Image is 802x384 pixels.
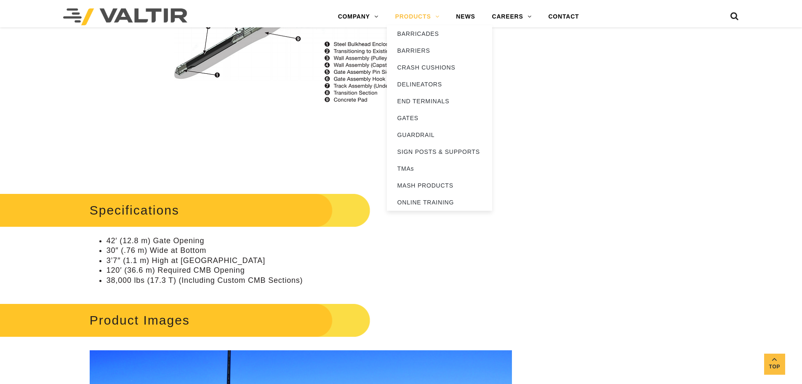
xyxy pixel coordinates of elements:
[448,8,483,25] a: NEWS
[387,160,492,177] a: TMAs
[330,8,387,25] a: COMPANY
[387,194,492,211] a: ONLINE TRAINING
[387,8,448,25] a: PRODUCTS
[387,59,492,76] a: CRASH CUSHIONS
[764,362,785,372] span: Top
[387,177,492,194] a: MASH PRODUCTS
[107,256,512,266] li: 3’7″ (1.1 m) High at [GEOGRAPHIC_DATA]
[387,25,492,42] a: BARRICADES
[107,236,512,246] li: 42′ (12.8 m) Gate Opening
[764,354,785,375] a: Top
[107,276,512,285] li: 38,000 lbs (17.3 T) (Including Custom CMB Sections)
[387,126,492,143] a: GUARDRAIL
[387,42,492,59] a: BARRIERS
[484,8,540,25] a: CAREERS
[387,76,492,93] a: DELINEATORS
[387,93,492,110] a: END TERMINALS
[63,8,187,25] img: Valtir
[107,246,512,255] li: 30″ (.76 m) Wide at Bottom
[387,110,492,126] a: GATES
[107,266,512,275] li: 120′ (36.6 m) Required CMB Opening
[540,8,587,25] a: CONTACT
[387,143,492,160] a: SIGN POSTS & SUPPORTS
